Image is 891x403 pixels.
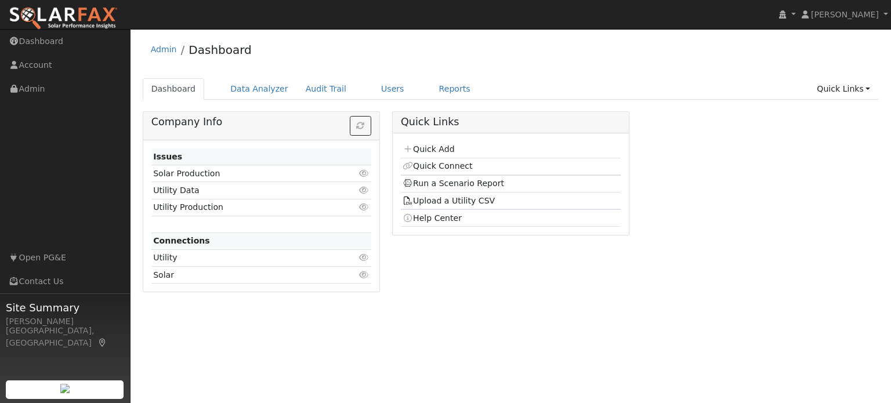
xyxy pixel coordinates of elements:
[189,43,252,57] a: Dashboard
[359,203,370,211] i: Click to view
[151,116,371,128] h5: Company Info
[359,169,370,177] i: Click to view
[9,6,118,31] img: SolarFax
[430,78,479,100] a: Reports
[151,45,177,54] a: Admin
[6,315,124,328] div: [PERSON_NAME]
[151,182,336,199] td: Utility Data
[153,152,182,161] strong: Issues
[6,325,124,349] div: [GEOGRAPHIC_DATA], [GEOGRAPHIC_DATA]
[222,78,297,100] a: Data Analyzer
[403,213,462,223] a: Help Center
[811,10,879,19] span: [PERSON_NAME]
[60,384,70,393] img: retrieve
[151,249,336,266] td: Utility
[403,179,504,188] a: Run a Scenario Report
[403,196,495,205] a: Upload a Utility CSV
[151,267,336,284] td: Solar
[401,116,621,128] h5: Quick Links
[151,165,336,182] td: Solar Production
[359,271,370,279] i: Click to view
[97,338,108,347] a: Map
[6,300,124,315] span: Site Summary
[297,78,355,100] a: Audit Trail
[143,78,205,100] a: Dashboard
[372,78,413,100] a: Users
[151,199,336,216] td: Utility Production
[359,186,370,194] i: Click to view
[153,236,210,245] strong: Connections
[808,78,879,100] a: Quick Links
[403,161,472,170] a: Quick Connect
[403,144,454,154] a: Quick Add
[359,253,370,262] i: Click to view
